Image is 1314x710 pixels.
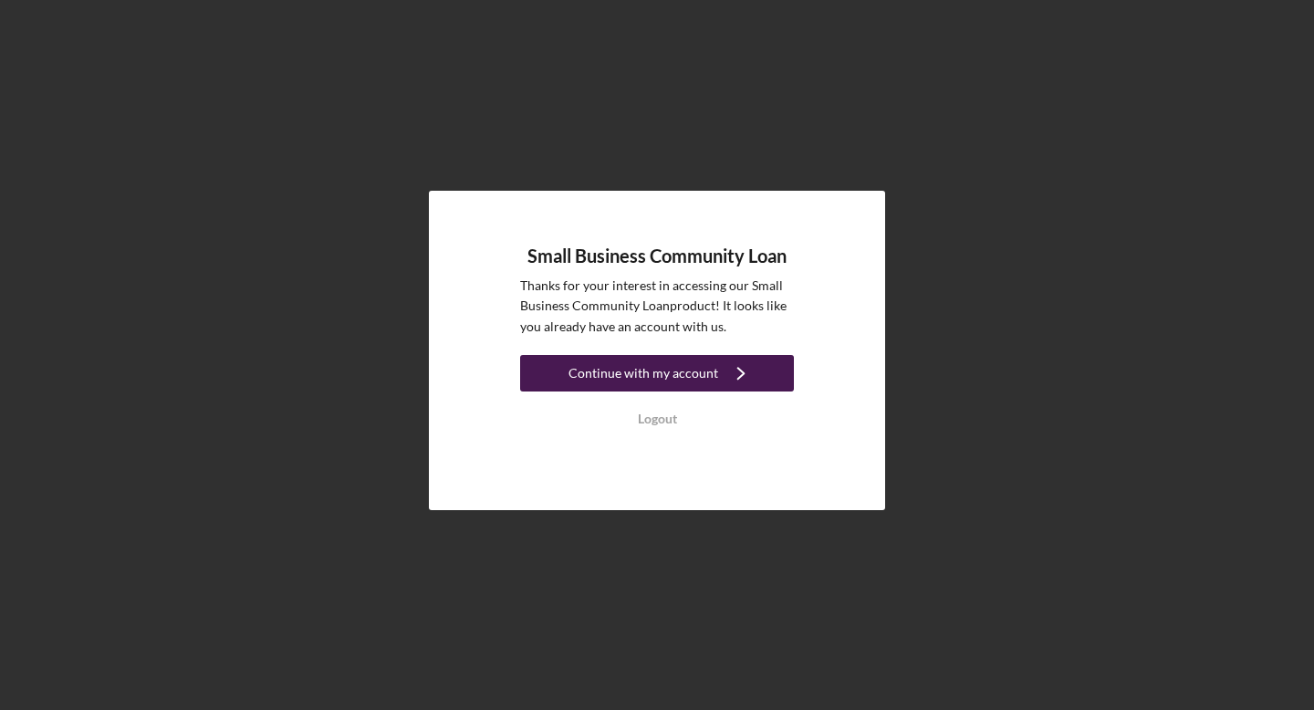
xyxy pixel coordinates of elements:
a: Continue with my account [520,355,794,396]
div: Continue with my account [568,355,718,392]
button: Continue with my account [520,355,794,392]
button: Logout [520,401,794,437]
h4: Small Business Community Loan [527,245,787,266]
div: Logout [638,401,677,437]
p: Thanks for your interest in accessing our Small Business Community Loan product! It looks like yo... [520,276,794,337]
